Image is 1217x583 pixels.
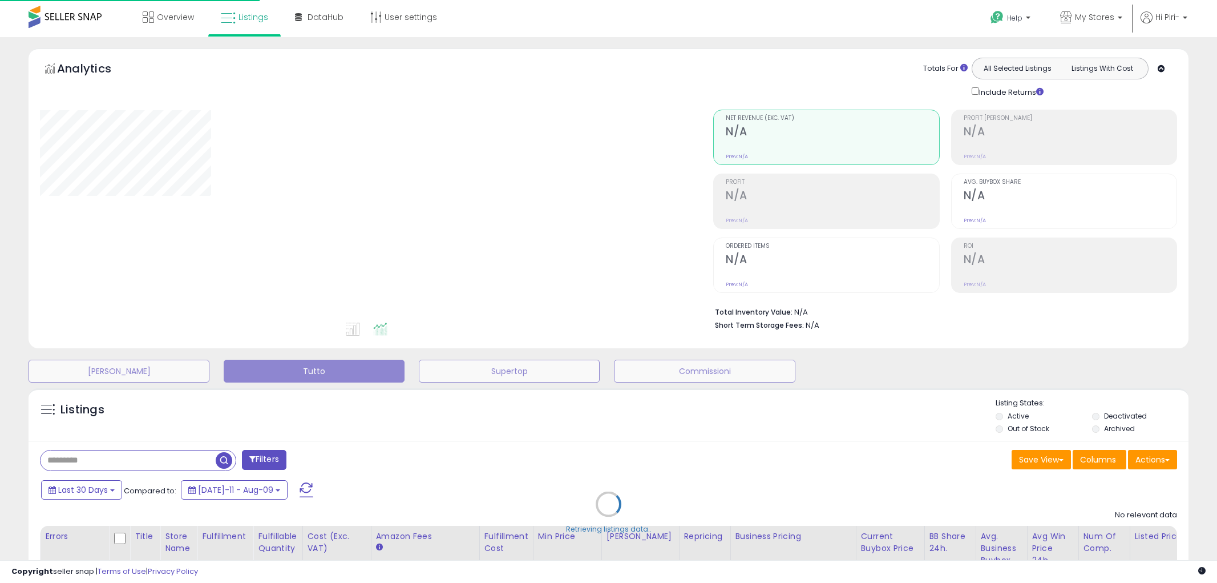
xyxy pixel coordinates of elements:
[224,360,405,383] button: Tutto
[964,217,986,224] small: Prev: N/A
[29,360,209,383] button: [PERSON_NAME]
[964,153,986,160] small: Prev: N/A
[726,281,748,288] small: Prev: N/A
[1007,13,1022,23] span: Help
[726,217,748,224] small: Prev: N/A
[308,11,343,23] span: DataHub
[1141,11,1187,37] a: Hi Piri-
[1060,61,1145,76] button: Listings With Cost
[726,115,939,122] span: Net Revenue (Exc. VAT)
[715,307,793,317] b: Total Inventory Value:
[923,63,968,74] div: Totals For
[1155,11,1179,23] span: Hi Piri-
[963,85,1057,98] div: Include Returns
[726,153,748,160] small: Prev: N/A
[726,125,939,140] h2: N/A
[726,189,939,204] h2: N/A
[157,11,194,23] span: Overview
[975,61,1060,76] button: All Selected Listings
[1075,11,1114,23] span: My Stores
[57,61,134,79] h5: Analytics
[964,125,1176,140] h2: N/A
[726,253,939,268] h2: N/A
[964,189,1176,204] h2: N/A
[11,566,53,577] strong: Copyright
[419,360,600,383] button: Supertop
[964,115,1176,122] span: Profit [PERSON_NAME]
[238,11,268,23] span: Listings
[964,243,1176,250] span: ROI
[614,360,795,383] button: Commissioni
[715,320,804,330] b: Short Term Storage Fees:
[964,253,1176,268] h2: N/A
[964,281,986,288] small: Prev: N/A
[806,320,819,331] span: N/A
[726,243,939,250] span: Ordered Items
[11,566,198,577] div: seller snap | |
[715,304,1169,318] li: N/A
[566,524,652,534] div: Retrieving listings data..
[981,2,1042,37] a: Help
[726,179,939,186] span: Profit
[990,10,1004,25] i: Get Help
[964,179,1176,186] span: Avg. Buybox Share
